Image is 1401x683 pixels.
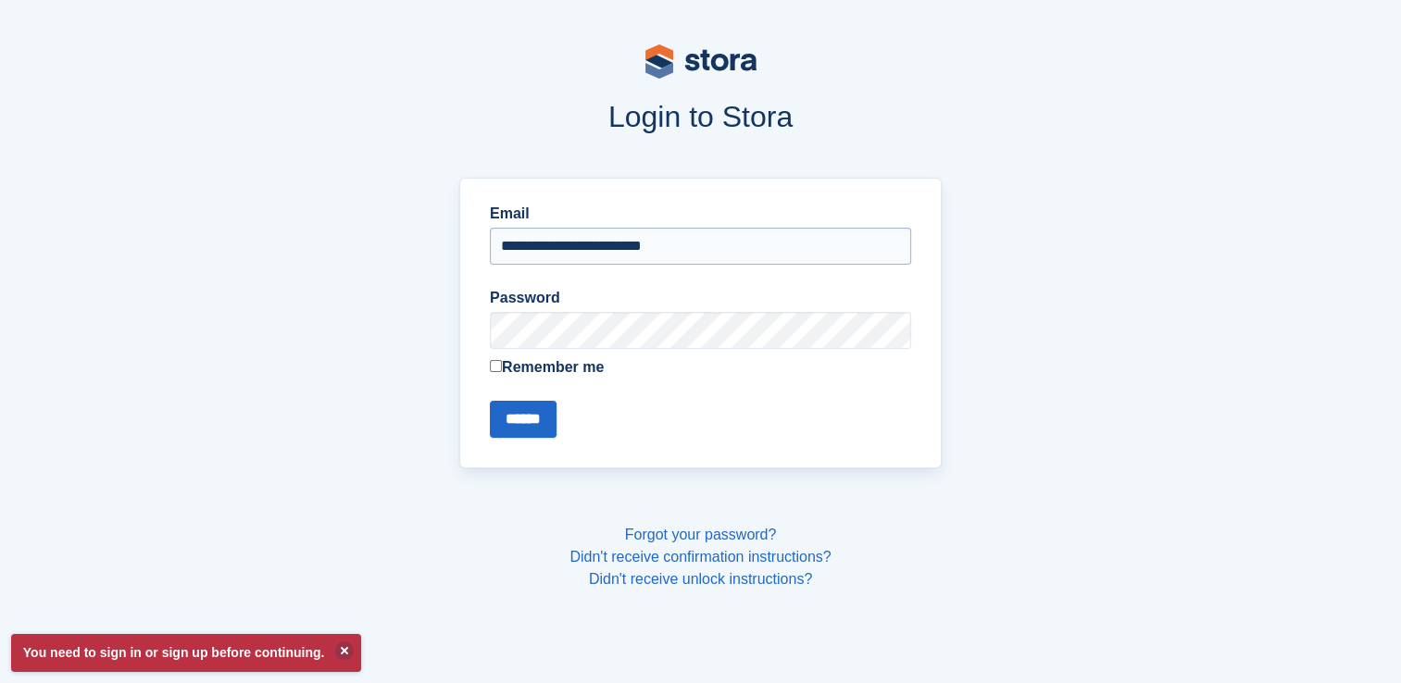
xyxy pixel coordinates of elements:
img: stora-logo-53a41332b3708ae10de48c4981b4e9114cc0af31d8433b30ea865607fb682f29.svg [645,44,757,79]
label: Email [490,203,911,225]
p: You need to sign in or sign up before continuing. [11,634,361,672]
a: Didn't receive confirmation instructions? [569,549,831,565]
a: Didn't receive unlock instructions? [589,571,812,587]
label: Remember me [490,356,911,379]
input: Remember me [490,360,502,372]
label: Password [490,287,911,309]
a: Forgot your password? [625,527,777,542]
h1: Login to Stora [106,100,1295,133]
